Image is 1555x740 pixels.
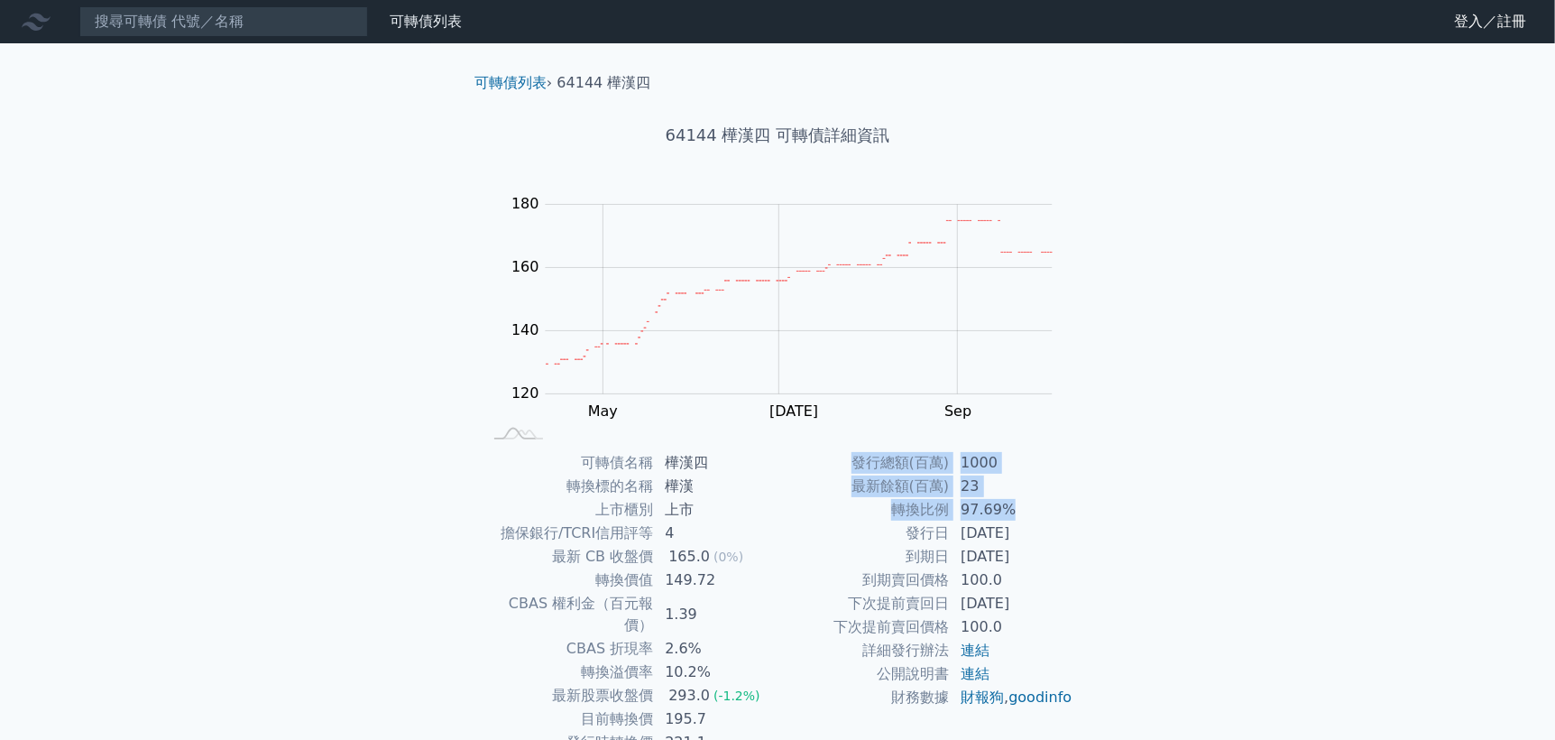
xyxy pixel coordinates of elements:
[950,592,1073,615] td: [DATE]
[482,498,654,522] td: 上市櫃別
[777,639,950,662] td: 詳細發行辦法
[777,475,950,498] td: 最新餘額(百萬)
[557,72,651,94] li: 64144 樺漢四
[950,686,1073,709] td: ,
[950,498,1073,522] td: 97.69%
[777,569,950,592] td: 到期賣回價格
[961,642,989,659] a: 連結
[390,13,462,30] a: 可轉債列表
[777,615,950,639] td: 下次提前賣回價格
[777,592,950,615] td: 下次提前賣回日
[79,6,368,37] input: 搜尋可轉債 代號／名稱
[511,322,539,339] tspan: 140
[654,661,777,684] td: 10.2%
[482,569,654,592] td: 轉換價值
[482,708,654,731] td: 目前轉換價
[654,708,777,731] td: 195.7
[460,123,1095,148] h1: 64144 樺漢四 可轉債詳細資訊
[511,385,539,402] tspan: 120
[777,545,950,569] td: 到期日
[482,684,654,708] td: 最新股票收盤價
[944,403,971,421] tspan: Sep
[482,545,654,569] td: 最新 CB 收盤價
[482,451,654,475] td: 可轉債名稱
[777,498,950,522] td: 轉換比例
[474,72,552,94] li: ›
[482,637,654,661] td: CBAS 折現率
[654,569,777,592] td: 149.72
[502,196,1080,421] g: Chart
[654,498,777,522] td: 上市
[950,522,1073,545] td: [DATE]
[961,665,989,682] a: 連結
[665,685,713,707] div: 293.0
[482,661,654,684] td: 轉換溢價率
[665,546,713,568] div: 165.0
[961,689,1004,706] a: 財報狗
[950,545,1073,569] td: [DATE]
[777,662,950,686] td: 公開說明書
[511,196,539,213] tspan: 180
[777,686,950,709] td: 財務數據
[1465,653,1555,740] iframe: Chat Widget
[713,689,760,703] span: (-1.2%)
[588,403,618,421] tspan: May
[654,522,777,545] td: 4
[950,569,1073,592] td: 100.0
[1440,7,1541,36] a: 登入／註冊
[654,451,777,475] td: 樺漢四
[713,550,743,564] span: (0%)
[474,74,547,91] a: 可轉債列表
[482,522,654,545] td: 擔保銀行/TCRI信用評等
[482,475,654,498] td: 轉換標的名稱
[511,259,539,276] tspan: 160
[654,592,777,637] td: 1.39
[777,522,950,545] td: 發行日
[950,451,1073,475] td: 1000
[1008,689,1072,706] a: goodinfo
[950,475,1073,498] td: 23
[1465,653,1555,740] div: 聊天小工具
[482,592,654,637] td: CBAS 權利金（百元報價）
[654,475,777,498] td: 樺漢
[950,615,1073,639] td: 100.0
[769,403,818,421] tspan: [DATE]
[777,451,950,475] td: 發行總額(百萬)
[654,637,777,661] td: 2.6%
